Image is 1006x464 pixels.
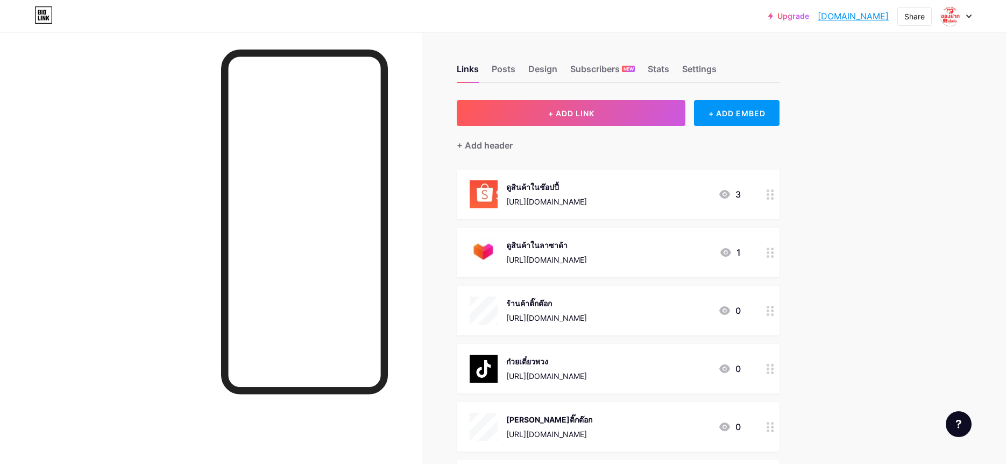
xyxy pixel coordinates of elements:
[694,100,780,126] div: + ADD EMBED
[682,62,717,82] div: Settings
[718,188,741,201] div: 3
[768,12,809,20] a: Upgrade
[718,304,741,317] div: 0
[470,180,498,208] img: ดูสินค้าในช๊อปปี้
[718,362,741,375] div: 0
[506,356,587,367] div: ก๋วยเตี๋ยวพวง
[624,66,634,72] span: NEW
[506,196,587,207] div: [URL][DOMAIN_NAME]
[506,312,587,324] div: [URL][DOMAIN_NAME]
[506,414,592,425] div: [PERSON_NAME]ติ๊กต๊อก
[528,62,557,82] div: Design
[818,10,889,23] a: [DOMAIN_NAME]
[648,62,669,82] div: Stats
[492,62,515,82] div: Posts
[506,240,587,251] div: ดูสินค้าในลาซาด้า
[506,254,587,265] div: [URL][DOMAIN_NAME]
[457,139,513,152] div: + Add header
[570,62,635,82] div: Subscribers
[719,246,741,259] div: 1
[904,11,925,22] div: Share
[457,62,479,82] div: Links
[457,100,685,126] button: + ADD LINK
[506,298,587,309] div: ร้านค้าติ๊กต๊อก
[506,428,592,440] div: [URL][DOMAIN_NAME]
[506,370,587,382] div: [URL][DOMAIN_NAME]
[718,420,741,433] div: 0
[548,109,594,118] span: + ADD LINK
[940,6,960,26] img: คุณทอม ชิลไปเรื่อย
[506,181,587,193] div: ดูสินค้าในช๊อปปี้
[470,355,498,383] img: ก๋วยเตี๋ยวพวง
[470,238,498,266] img: ดูสินค้าในลาซาด้า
